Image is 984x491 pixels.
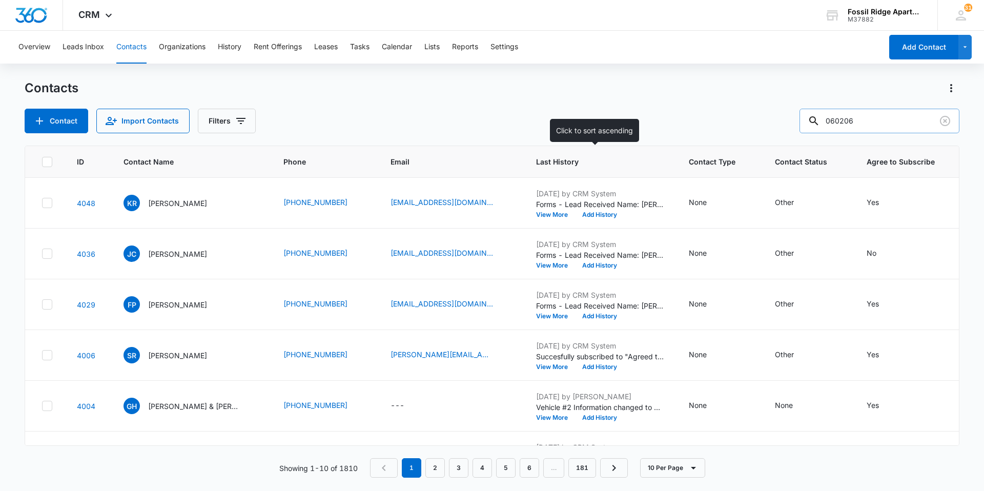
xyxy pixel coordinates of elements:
[402,458,421,478] em: 1
[536,391,664,402] p: [DATE] by [PERSON_NAME]
[775,349,812,361] div: Contact Status - Other - Select to Edit Field
[568,458,596,478] a: Page 181
[473,458,492,478] a: Page 4
[640,458,705,478] button: 10 Per Page
[25,80,78,96] h1: Contacts
[77,300,95,309] a: Navigate to contact details page for Floyd P. Davis
[124,398,140,414] span: GH
[536,199,664,210] p: Forms - Lead Received Name: [PERSON_NAME] Email: [EMAIL_ADDRESS][DOMAIN_NAME] Phone: [PHONE_NUMBE...
[124,347,140,363] span: SR
[775,197,812,209] div: Contact Status - Other - Select to Edit Field
[536,313,575,319] button: View More
[867,400,879,411] div: Yes
[124,245,225,262] div: Contact Name - James Clark - Select to Edit Field
[867,248,895,260] div: Agree to Subscribe - No - Select to Edit Field
[775,349,794,360] div: Other
[283,349,347,360] a: [PHONE_NUMBER]
[283,197,366,209] div: Phone - (970) 861-7151 - Select to Edit Field
[689,197,707,208] div: None
[867,248,876,258] div: No
[536,442,664,453] p: [DATE] by CRM System
[77,199,95,208] a: Navigate to contact details page for Kimberly Rivera
[964,4,972,12] div: notifications count
[867,298,879,309] div: Yes
[391,248,493,258] a: [EMAIL_ADDRESS][DOMAIN_NAME]
[536,156,649,167] span: Last History
[490,31,518,64] button: Settings
[536,340,664,351] p: [DATE] by CRM System
[314,31,338,64] button: Leases
[536,402,664,413] p: Vehicle #2 Information changed to 2015 Jeep Cherokee (BQM-2780.
[536,250,664,260] p: Forms - Lead Received Name: [PERSON_NAME] Email: [EMAIL_ADDRESS][DOMAIN_NAME] Phone: [PHONE_NUMBE...
[78,9,100,20] span: CRM
[775,248,794,258] div: Other
[283,298,366,311] div: Phone - (214) 930-5479 - Select to Edit Field
[424,31,440,64] button: Lists
[964,4,972,12] span: 31
[550,119,639,142] div: Click to sort ascending
[391,349,511,361] div: Email - rhoades.stacy@gmail.com - Select to Edit Field
[536,351,664,362] p: Succesfully subscribed to "Agreed to Subscribe".
[391,197,493,208] a: [EMAIL_ADDRESS][DOMAIN_NAME]
[689,400,707,411] div: None
[77,250,95,258] a: Navigate to contact details page for James Clark
[425,458,445,478] a: Page 2
[124,195,225,211] div: Contact Name - Kimberly Rivera - Select to Edit Field
[283,156,351,167] span: Phone
[124,156,244,167] span: Contact Name
[283,248,366,260] div: Phone - (814) 980-5065 - Select to Edit Field
[943,80,959,96] button: Actions
[775,298,812,311] div: Contact Status - Other - Select to Edit Field
[77,156,84,167] span: ID
[867,156,935,167] span: Agree to Subscribe
[689,298,707,309] div: None
[96,109,190,133] button: Import Contacts
[124,296,140,313] span: FP
[689,248,707,258] div: None
[391,156,497,167] span: Email
[937,113,953,129] button: Clear
[775,248,812,260] div: Contact Status - Other - Select to Edit Field
[775,400,811,412] div: Contact Status - None - Select to Edit Field
[452,31,478,64] button: Reports
[689,400,725,412] div: Contact Type - None - Select to Edit Field
[218,31,241,64] button: History
[148,198,207,209] p: [PERSON_NAME]
[283,400,347,411] a: [PHONE_NUMBER]
[536,188,664,199] p: [DATE] by CRM System
[775,298,794,309] div: Other
[18,31,50,64] button: Overview
[283,248,347,258] a: [PHONE_NUMBER]
[536,239,664,250] p: [DATE] by CRM System
[124,245,140,262] span: JC
[689,298,725,311] div: Contact Type - None - Select to Edit Field
[689,248,725,260] div: Contact Type - None - Select to Edit Field
[283,400,366,412] div: Phone - (720) 691-1231 - Select to Edit Field
[575,262,624,269] button: Add History
[775,156,827,167] span: Contact Status
[391,197,511,209] div: Email - kimrivera10@gmail.com - Select to Edit Field
[391,400,423,412] div: Email - - Select to Edit Field
[391,248,511,260] div: Email - Jamesclark@Professionalbusinesspage.com - Select to Edit Field
[775,197,794,208] div: Other
[283,349,366,361] div: Phone - (660) 221-6806 - Select to Edit Field
[689,349,725,361] div: Contact Type - None - Select to Edit Field
[496,458,516,478] a: Page 5
[520,458,539,478] a: Page 6
[449,458,468,478] a: Page 3
[283,298,347,309] a: [PHONE_NUMBER]
[689,349,707,360] div: None
[391,400,404,412] div: ---
[77,351,95,360] a: Navigate to contact details page for Stacy Rhoades
[600,458,628,478] a: Next Page
[116,31,147,64] button: Contacts
[799,109,959,133] input: Search Contacts
[124,347,225,363] div: Contact Name - Stacy Rhoades - Select to Edit Field
[124,195,140,211] span: KR
[382,31,412,64] button: Calendar
[391,298,493,309] a: [EMAIL_ADDRESS][DOMAIN_NAME]
[124,398,259,414] div: Contact Name - Guilberto Hernandez & Mirna Medina - Select to Edit Field
[575,212,624,218] button: Add History
[159,31,206,64] button: Organizations
[867,197,897,209] div: Agree to Subscribe - Yes - Select to Edit Field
